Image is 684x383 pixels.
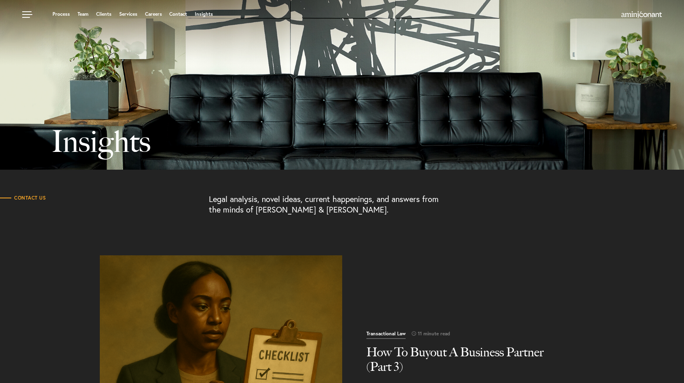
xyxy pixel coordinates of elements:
h2: How To Buyout A Business Partner (Part 3) [366,345,560,374]
span: 11 minute read [406,331,450,336]
a: Insights [195,12,213,17]
a: Process [53,12,70,17]
a: Contact [169,12,187,17]
a: Careers [145,12,162,17]
a: Team [78,12,88,17]
img: icon-time-light.svg [412,331,416,336]
a: Services [119,12,137,17]
span: Transactional Law [366,331,406,339]
a: Clients [96,12,112,17]
a: Home [621,12,662,18]
img: Amini & Conant [621,11,662,18]
p: Legal analysis, novel ideas, current happenings, and answers from the minds of [PERSON_NAME] & [P... [209,194,439,215]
